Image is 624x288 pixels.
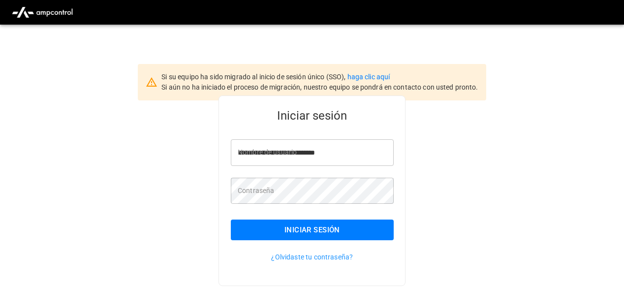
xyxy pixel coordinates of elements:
button: Iniciar sesión [231,220,394,240]
p: ¿Olvidaste tu contraseña? [231,252,394,262]
span: Si su equipo ha sido migrado al inicio de sesión único (SSO), [161,73,347,81]
h5: Iniciar sesión [231,108,394,124]
span: Si aún no ha iniciado el proceso de migración, nuestro equipo se pondrá en contacto con usted pro... [161,83,478,91]
a: haga clic aquí [347,73,390,81]
img: ampcontrol.io logo [8,3,77,22]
